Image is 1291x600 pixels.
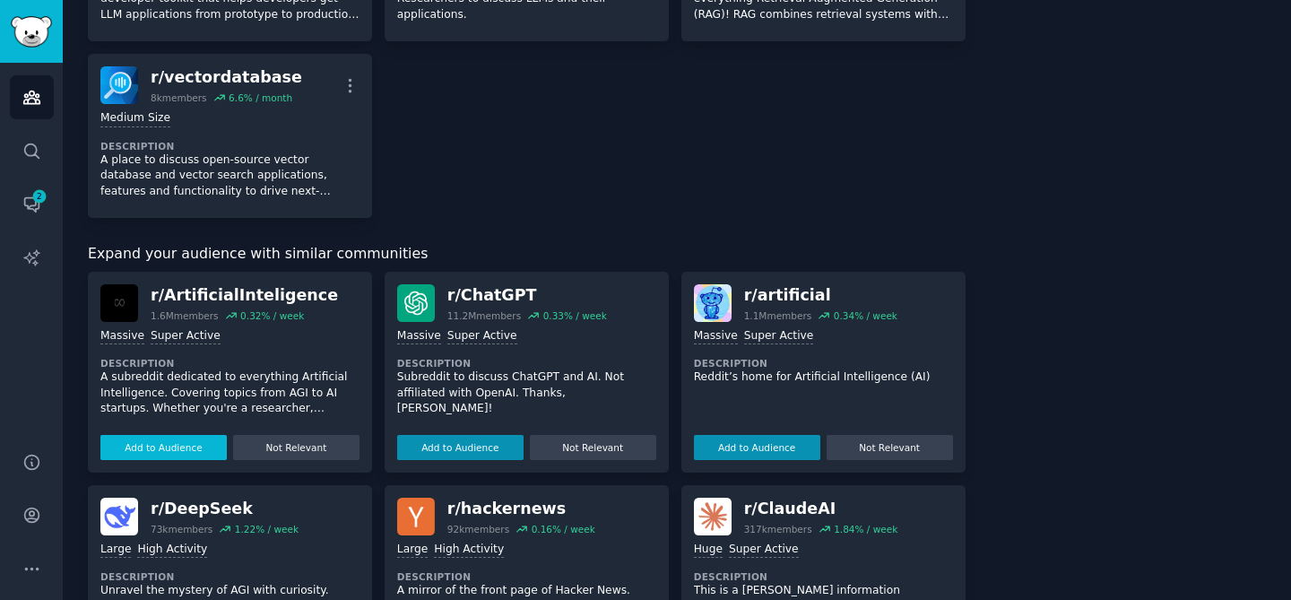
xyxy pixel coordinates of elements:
div: 1.1M members [744,309,812,322]
span: Expand your audience with similar communities [88,243,428,265]
div: Large [397,542,428,559]
div: 317k members [744,523,812,535]
div: 0.33 % / week [543,309,607,322]
div: r/ vectordatabase [151,66,302,89]
button: Add to Audience [100,435,227,460]
div: 73k members [151,523,212,535]
p: A subreddit dedicated to everything Artificial Intelligence. Covering topics from AGI to AI start... [100,370,360,417]
div: 0.34 % / week [834,309,897,322]
button: Add to Audience [397,435,524,460]
div: 92k members [447,523,509,535]
img: ChatGPT [397,284,435,322]
img: DeepSeek [100,498,138,535]
div: r/ ArtificialInteligence [151,284,338,307]
div: Super Active [729,542,799,559]
dt: Description [397,357,656,370]
div: Super Active [447,328,517,345]
img: hackernews [397,498,435,535]
div: Large [100,542,131,559]
img: vectordatabase [100,66,138,104]
p: A mirror of the front page of Hacker News. [397,583,656,599]
div: r/ hackernews [447,498,595,520]
dt: Description [694,357,953,370]
dt: Description [100,570,360,583]
button: Not Relevant [827,435,953,460]
span: 2 [31,190,48,203]
div: High Activity [137,542,207,559]
dt: Description [100,140,360,152]
div: r/ ClaudeAI [744,498,898,520]
dt: Description [694,570,953,583]
div: 1.6M members [151,309,219,322]
div: Super Active [151,328,221,345]
button: Not Relevant [530,435,656,460]
div: 8k members [151,91,207,104]
div: r/ DeepSeek [151,498,299,520]
div: Super Active [744,328,814,345]
a: vectordatabaser/vectordatabase8kmembers6.6% / monthMedium SizeDescriptionA place to discuss open-... [88,54,372,218]
div: Massive [694,328,738,345]
button: Not Relevant [233,435,360,460]
div: 0.16 % / week [532,523,595,535]
a: 2 [10,182,54,226]
img: GummySearch logo [11,16,52,48]
img: artificial [694,284,732,322]
dt: Description [100,357,360,370]
div: 1.22 % / week [235,523,299,535]
img: ArtificialInteligence [100,284,138,322]
div: r/ ChatGPT [447,284,607,307]
div: 6.6 % / month [229,91,292,104]
div: 1.84 % / week [834,523,897,535]
div: Huge [694,542,723,559]
p: Subreddit to discuss ChatGPT and AI. Not affiliated with OpenAI. Thanks, [PERSON_NAME]! [397,370,656,417]
div: High Activity [434,542,504,559]
div: r/ artificial [744,284,897,307]
div: Medium Size [100,110,170,127]
img: ClaudeAI [694,498,732,535]
dt: Description [397,570,656,583]
p: A place to discuss open-source vector database and vector search applications, features and funct... [100,152,360,200]
button: Add to Audience [694,435,820,460]
div: Massive [100,328,144,345]
div: 11.2M members [447,309,521,322]
div: 0.32 % / week [240,309,304,322]
div: Massive [397,328,441,345]
p: Reddit’s home for Artificial Intelligence (AI) [694,370,953,386]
